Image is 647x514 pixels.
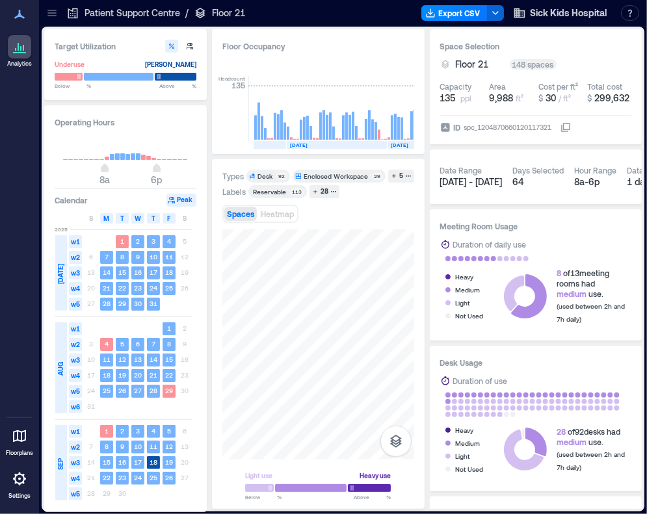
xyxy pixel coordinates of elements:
[261,209,294,218] span: Heatmap
[513,175,564,188] div: 64
[134,443,142,450] text: 10
[69,472,82,485] span: w4
[258,207,297,221] button: Heatmap
[167,340,171,348] text: 8
[103,355,111,363] text: 11
[222,40,414,53] div: Floor Occupancy
[6,449,33,457] p: Floorplans
[69,322,82,335] span: w1
[103,284,111,292] text: 21
[304,172,368,181] div: Enclosed Workspace
[150,474,157,482] text: 25
[456,296,470,309] div: Light
[557,268,632,299] div: of 13 meeting rooms had use.
[212,6,245,19] p: Floor 21
[557,426,632,447] div: of 92 desks had use.
[557,289,587,298] span: medium
[165,355,173,363] text: 15
[152,340,155,348] text: 7
[391,142,408,148] text: [DATE]
[165,474,173,482] text: 26
[69,235,82,248] span: w1
[440,176,503,187] span: [DATE] - [DATE]
[440,165,482,175] div: Date Range
[120,427,124,435] text: 2
[118,268,126,276] text: 15
[150,300,157,307] text: 31
[134,284,142,292] text: 23
[69,338,82,351] span: w2
[165,371,173,379] text: 22
[136,253,140,261] text: 9
[594,92,629,103] span: 299,632
[150,268,157,276] text: 17
[118,474,126,482] text: 23
[456,270,474,283] div: Heavy
[440,40,632,53] h3: Space Selection
[453,374,508,387] div: Duration of use
[69,353,82,366] span: w3
[165,387,173,394] text: 29
[118,458,126,466] text: 16
[372,172,383,180] div: 29
[513,165,564,175] div: Days Selected
[69,385,82,398] span: w5
[290,188,304,196] div: 113
[510,59,557,70] div: 148 spaces
[152,237,155,245] text: 3
[165,443,173,450] text: 12
[150,253,157,261] text: 10
[440,81,472,92] div: Capacity
[103,474,111,482] text: 22
[118,371,126,379] text: 19
[557,437,587,446] span: medium
[168,213,171,224] span: F
[103,387,111,394] text: 25
[136,340,140,348] text: 6
[456,450,470,463] div: Light
[453,238,527,251] div: Duration of daily use
[120,340,124,348] text: 5
[134,387,142,394] text: 27
[55,458,66,470] span: SEP
[2,420,37,461] a: Floorplans
[105,340,109,348] text: 4
[159,82,196,90] span: Above %
[557,268,562,277] span: 8
[559,94,571,103] span: / ft²
[69,369,82,382] span: w4
[463,121,553,134] div: spc_1204870660120117321
[3,31,36,71] a: Analytics
[224,207,257,221] button: Spaces
[489,81,506,92] div: Area
[575,175,617,188] div: 8a - 6p
[516,94,523,103] span: ft²
[183,213,187,224] span: S
[167,237,171,245] text: 4
[120,443,124,450] text: 9
[456,58,489,71] span: Floor 21
[69,456,82,469] span: w3
[587,81,622,92] div: Total cost
[150,387,157,394] text: 28
[454,121,461,134] span: ID
[136,427,140,435] text: 3
[136,237,140,245] text: 2
[276,172,287,180] div: 92
[456,283,481,296] div: Medium
[55,363,66,376] span: AUG
[538,81,578,92] div: Cost per ft²
[165,284,173,292] text: 25
[103,268,111,276] text: 14
[55,116,196,129] h3: Operating Hours
[165,458,173,466] text: 19
[166,194,196,207] button: Peak
[55,225,68,233] span: 2025
[456,58,505,71] button: Floor 21
[509,3,611,23] button: Sick Kids Hospital
[134,300,142,307] text: 30
[245,493,282,501] span: Below %
[421,5,488,21] button: Export CSV
[8,492,31,500] p: Settings
[440,356,632,369] h3: Desk Usage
